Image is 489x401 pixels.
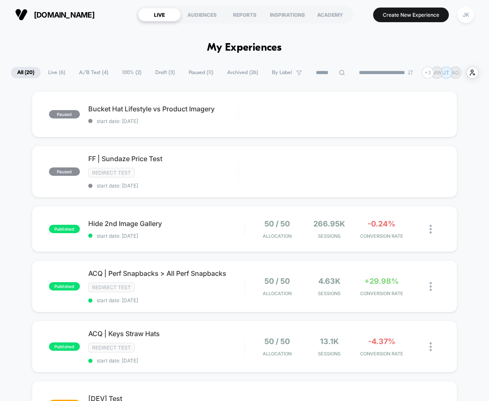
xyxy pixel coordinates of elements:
span: published [49,282,80,290]
span: start date: [DATE] [88,297,244,303]
span: paused [49,167,80,176]
div: ACADEMY [309,8,351,21]
img: close [430,342,432,351]
img: close [430,225,432,234]
span: Paused ( 11 ) [182,67,220,78]
span: Sessions [305,290,353,296]
img: close [430,282,432,291]
span: Bucket Hat Lifestyle vs Product Imagery [88,105,238,113]
p: MW [432,69,442,76]
span: 50 / 50 [264,277,290,285]
span: Redirect Test [88,343,135,352]
div: AUDIENCES [181,8,223,21]
span: All ( 20 ) [11,67,41,78]
span: -4.37% [368,337,395,346]
span: start date: [DATE] [88,233,244,239]
p: AO [452,69,459,76]
span: 50 / 50 [264,219,290,228]
span: Draft ( 3 ) [149,67,181,78]
img: Visually logo [15,8,28,21]
span: Live ( 6 ) [42,67,72,78]
span: 100% ( 2 ) [116,67,148,78]
div: INSPIRATIONS [266,8,309,21]
span: 13.1k [320,337,339,346]
span: paused [49,110,80,118]
span: CONVERSION RATE [358,290,406,296]
h1: My Experiences [207,42,282,54]
span: Archived ( 26 ) [221,67,264,78]
span: A/B Test ( 4 ) [73,67,115,78]
span: Allocation [263,351,292,357]
div: REPORTS [223,8,266,21]
span: -0.24% [368,219,395,228]
button: JK [455,6,476,23]
span: CONVERSION RATE [358,233,406,239]
span: start date: [DATE] [88,183,238,189]
div: + 3 [422,67,434,79]
span: Allocation [263,233,292,239]
span: ACQ | Keys Straw Hats [88,329,244,338]
button: Create New Experience [373,8,449,22]
img: end [408,70,413,75]
span: Sessions [305,351,353,357]
span: FF | Sundaze Price Test [88,154,238,163]
button: [DOMAIN_NAME] [13,8,97,21]
span: Hide 2nd Image Gallery [88,219,244,228]
div: JK [458,7,474,23]
p: JT [443,69,449,76]
span: 50 / 50 [264,337,290,346]
span: published [49,342,80,351]
span: 266.95k [313,219,345,228]
span: 4.63k [318,277,341,285]
span: Sessions [305,233,353,239]
span: start date: [DATE] [88,357,244,364]
span: Redirect Test [88,168,135,177]
span: start date: [DATE] [88,118,238,124]
span: CONVERSION RATE [358,351,406,357]
span: Allocation [263,290,292,296]
span: +29.98% [364,277,399,285]
span: Redirect Test [88,283,135,292]
span: published [49,225,80,233]
span: [DOMAIN_NAME] [34,10,95,19]
span: By Label [272,69,292,76]
span: ACQ | Perf Snapbacks > All Perf Snapbacks [88,269,244,278]
div: LIVE [138,8,181,21]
